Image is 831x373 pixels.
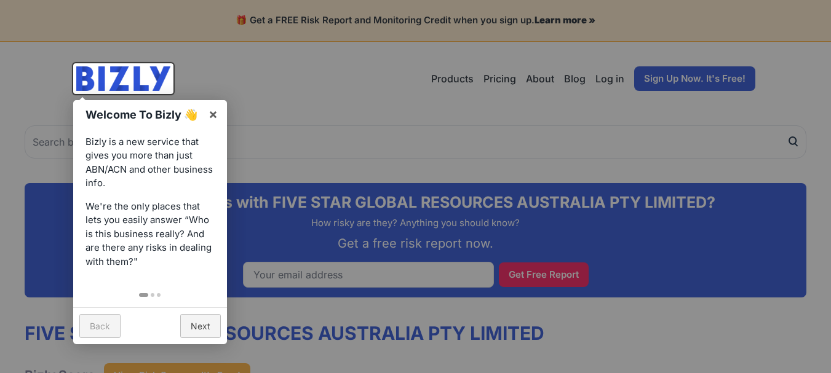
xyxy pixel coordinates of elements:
[85,135,215,190] p: Bizly is a new service that gives you more than just ABN/ACN and other business info.
[85,106,202,123] h1: Welcome To Bizly 👋
[199,100,227,128] a: ×
[180,314,221,338] a: Next
[79,314,121,338] a: Back
[85,200,215,269] p: We're the only places that lets you easily answer “Who is this business really? And are there any...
